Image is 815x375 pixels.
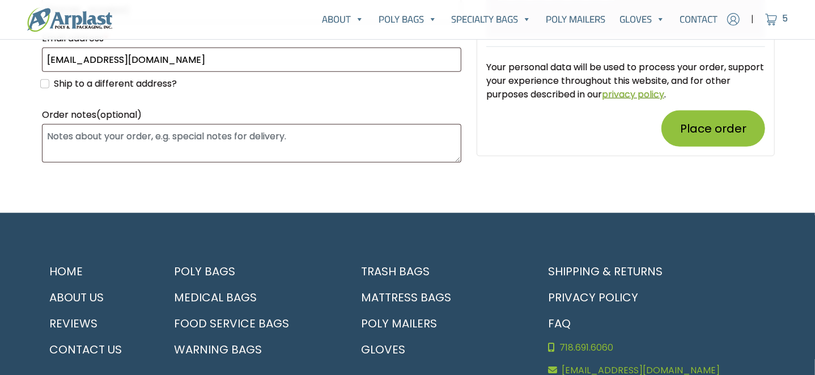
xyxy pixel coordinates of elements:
a: Shipping & Returns [539,258,775,284]
p: Your personal data will be used to process your order, support your experience throughout this we... [486,61,765,101]
a: Poly Mailers [538,8,613,31]
span: | [751,12,754,26]
a: Trash Bags [352,258,525,284]
a: Poly Bags [371,8,444,31]
img: logo [27,7,112,32]
a: Medical Bags [165,284,338,310]
a: Contact Us [40,336,151,363]
button: Place order [661,110,765,147]
a: Poly Bags [165,258,338,284]
a: 718.691.6060 [539,336,775,359]
a: Warning Bags [165,336,338,363]
a: privacy policy [602,88,664,101]
a: Home [40,258,151,284]
a: About [315,8,371,31]
a: Specialty Bags [444,8,539,31]
a: Contact [672,8,725,31]
a: Food Service Bags [165,310,338,336]
a: Reviews [40,310,151,336]
label: Ship to a different address? [54,77,177,91]
a: About Us [40,284,151,310]
a: FAQ [539,310,775,336]
label: Order notes [42,106,461,124]
a: Mattress Bags [352,284,525,310]
a: Gloves [352,336,525,363]
a: Poly Mailers [352,310,525,336]
a: Privacy Policy [539,284,775,310]
span: (optional) [96,108,142,121]
a: Gloves [613,8,673,31]
span: 5 [782,12,788,25]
